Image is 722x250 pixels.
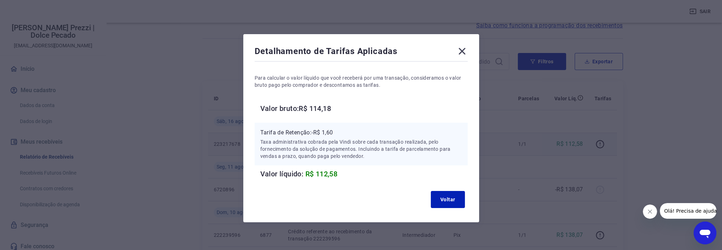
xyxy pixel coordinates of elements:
[260,103,468,114] h6: Valor bruto: R$ 114,18
[431,191,465,208] button: Voltar
[260,138,462,160] p: Taxa administrativa cobrada pela Vindi sobre cada transação realizada, pelo fornecimento da soluç...
[694,222,716,244] iframe: Botão para abrir a janela de mensagens
[255,46,468,60] div: Detalhamento de Tarifas Aplicadas
[305,170,338,178] span: R$ 112,58
[660,203,716,219] iframe: Mensagem da empresa
[643,204,657,219] iframe: Fechar mensagem
[4,5,60,11] span: Olá! Precisa de ajuda?
[260,168,468,180] h6: Valor líquido:
[255,74,468,89] p: Para calcular o valor líquido que você receberá por uma transação, consideramos o valor bruto pag...
[260,128,462,137] p: Tarifa de Retenção: -R$ 1,60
